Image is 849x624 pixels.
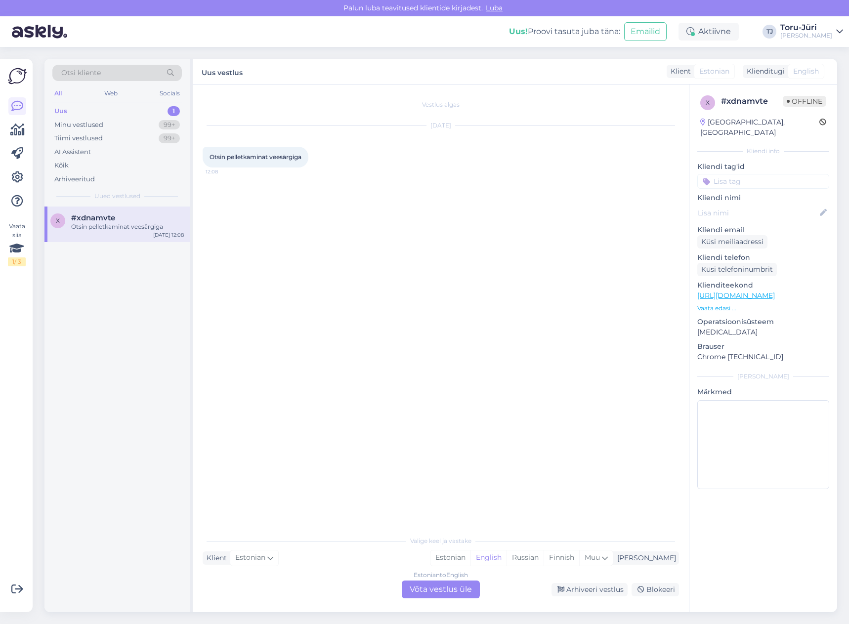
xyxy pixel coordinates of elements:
[210,153,301,161] span: Otsin pelletkaminat veesärgiga
[697,162,829,172] p: Kliendi tag'id
[159,133,180,143] div: 99+
[624,22,667,41] button: Emailid
[632,583,679,596] div: Blokeeri
[697,304,829,313] p: Vaata edasi ...
[697,317,829,327] p: Operatsioonisüsteem
[94,192,140,201] span: Uued vestlused
[667,66,691,77] div: Klient
[697,291,775,300] a: [URL][DOMAIN_NAME]
[585,553,600,562] span: Muu
[697,174,829,189] input: Lisa tag
[697,327,829,337] p: [MEDICAL_DATA]
[697,341,829,352] p: Brauser
[8,257,26,266] div: 1 / 3
[780,32,832,40] div: [PERSON_NAME]
[56,217,60,224] span: x
[470,550,507,565] div: English
[102,87,120,100] div: Web
[697,147,829,156] div: Kliendi info
[697,352,829,362] p: Chrome [TECHNICAL_ID]
[54,161,69,170] div: Kõik
[552,583,628,596] div: Arhiveeri vestlus
[700,117,819,138] div: [GEOGRAPHIC_DATA], [GEOGRAPHIC_DATA]
[159,120,180,130] div: 99+
[699,66,729,77] span: Estonian
[158,87,182,100] div: Socials
[54,106,67,116] div: Uus
[206,168,243,175] span: 12:08
[721,95,783,107] div: # xdnamvte
[697,193,829,203] p: Kliendi nimi
[168,106,180,116] div: 1
[613,553,676,563] div: [PERSON_NAME]
[54,174,95,184] div: Arhiveeritud
[202,65,243,78] label: Uus vestlus
[780,24,843,40] a: Toru-Jüri[PERSON_NAME]
[203,537,679,545] div: Valige keel ja vastake
[793,66,819,77] span: English
[430,550,470,565] div: Estonian
[507,550,544,565] div: Russian
[509,27,528,36] b: Uus!
[235,552,265,563] span: Estonian
[743,66,785,77] div: Klienditugi
[54,147,91,157] div: AI Assistent
[697,372,829,381] div: [PERSON_NAME]
[61,68,101,78] span: Otsi kliente
[52,87,64,100] div: All
[763,25,776,39] div: TJ
[71,222,184,231] div: Otsin pelletkaminat veesärgiga
[697,387,829,397] p: Märkmed
[8,67,27,85] img: Askly Logo
[153,231,184,239] div: [DATE] 12:08
[697,252,829,263] p: Kliendi telefon
[414,571,468,580] div: Estonian to English
[71,213,115,222] span: #xdnamvte
[697,235,767,249] div: Küsi meiliaadressi
[697,280,829,291] p: Klienditeekond
[698,208,818,218] input: Lisa nimi
[780,24,832,32] div: Toru-Jüri
[8,222,26,266] div: Vaata siia
[402,581,480,598] div: Võta vestlus üle
[544,550,579,565] div: Finnish
[203,100,679,109] div: Vestlus algas
[697,225,829,235] p: Kliendi email
[783,96,826,107] span: Offline
[203,121,679,130] div: [DATE]
[203,553,227,563] div: Klient
[54,133,103,143] div: Tiimi vestlused
[509,26,620,38] div: Proovi tasuta juba täna:
[697,263,777,276] div: Küsi telefoninumbrit
[679,23,739,41] div: Aktiivne
[706,99,710,106] span: x
[483,3,506,12] span: Luba
[54,120,103,130] div: Minu vestlused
